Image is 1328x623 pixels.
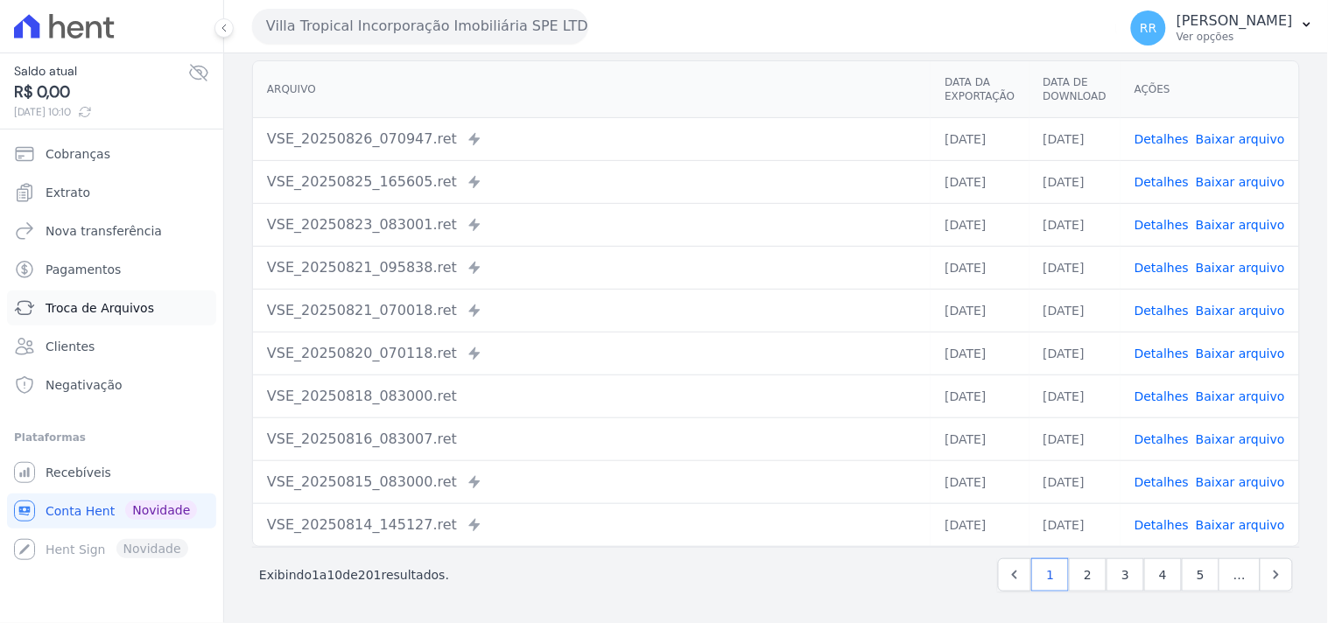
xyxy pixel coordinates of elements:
[267,343,917,364] div: VSE_20250820_070118.ret
[46,145,110,163] span: Cobranças
[931,374,1029,417] td: [DATE]
[1196,475,1285,489] a: Baixar arquivo
[312,568,320,582] span: 1
[931,503,1029,546] td: [DATE]
[931,417,1029,460] td: [DATE]
[1135,304,1189,318] a: Detalhes
[267,171,917,192] div: VSE_20250825_165605.ret
[252,9,588,44] button: Villa Tropical Incorporação Imobiliária SPE LTDA
[14,62,188,80] span: Saldo atual
[267,257,917,278] div: VSE_20250821_095838.ret
[46,184,90,201] span: Extrato
[14,136,209,567] nav: Sidebar
[259,566,449,584] p: Exibindo a de resultados.
[1196,218,1285,232] a: Baixar arquivo
[267,386,917,407] div: VSE_20250818_083000.ret
[46,222,162,240] span: Nova transferência
[46,261,121,278] span: Pagamentos
[1029,61,1121,118] th: Data de Download
[1135,175,1189,189] a: Detalhes
[7,455,216,490] a: Recebíveis
[125,500,197,520] span: Novidade
[931,117,1029,160] td: [DATE]
[1117,3,1328,52] button: RR [PERSON_NAME] Ver opções
[931,61,1029,118] th: Data da Exportação
[267,429,917,450] div: VSE_20250816_083007.ret
[1121,61,1299,118] th: Ações
[7,213,216,248] a: Nova transferência
[1219,558,1261,591] span: …
[327,568,343,582] span: 10
[1196,175,1285,189] a: Baixar arquivo
[1031,558,1069,591] a: 1
[358,568,382,582] span: 201
[1135,132,1189,146] a: Detalhes
[7,252,216,287] a: Pagamentos
[1135,261,1189,275] a: Detalhes
[1135,389,1189,403] a: Detalhes
[1029,160,1121,203] td: [DATE]
[1135,218,1189,232] a: Detalhes
[931,460,1029,503] td: [DATE]
[14,104,188,120] span: [DATE] 10:10
[1029,503,1121,546] td: [DATE]
[1135,475,1189,489] a: Detalhes
[1177,30,1293,44] p: Ver opções
[7,329,216,364] a: Clientes
[14,427,209,448] div: Plataformas
[7,493,216,528] a: Conta Hent Novidade
[1196,304,1285,318] a: Baixar arquivo
[1135,346,1189,360] a: Detalhes
[1029,417,1121,460] td: [DATE]
[7,136,216,171] a: Cobranças
[1029,289,1121,332] td: [DATE]
[46,376,123,394] span: Negativação
[1196,518,1285,532] a: Baixar arquivo
[46,338,95,355] span: Clientes
[1196,389,1285,403] a: Baixar arquivo
[267,214,917,235] div: VSE_20250823_083001.ret
[7,367,216,402] a: Negativação
[931,160,1029,203] td: [DATE]
[1140,22,1156,34] span: RR
[267,514,917,535] div: VSE_20250814_145127.ret
[267,472,917,493] div: VSE_20250815_083000.ret
[267,129,917,150] div: VSE_20250826_070947.ret
[253,61,931,118] th: Arquivo
[1029,460,1121,503] td: [DATE]
[998,558,1031,591] a: Previous
[1029,203,1121,246] td: [DATE]
[931,203,1029,246] td: [DATE]
[46,502,115,520] span: Conta Hent
[1144,558,1182,591] a: 4
[1135,518,1189,532] a: Detalhes
[1029,332,1121,374] td: [DATE]
[46,299,154,317] span: Troca de Arquivos
[1177,12,1293,30] p: [PERSON_NAME]
[931,332,1029,374] td: [DATE]
[1182,558,1219,591] a: 5
[1135,432,1189,446] a: Detalhes
[1107,558,1144,591] a: 3
[1260,558,1293,591] a: Next
[1029,246,1121,289] td: [DATE]
[7,290,216,325] a: Troca de Arquivos
[1196,432,1285,446] a: Baixar arquivo
[1029,374,1121,417] td: [DATE]
[1069,558,1107,591] a: 2
[14,80,188,104] span: R$ 0,00
[7,175,216,210] a: Extrato
[46,464,111,481] span: Recebíveis
[931,289,1029,332] td: [DATE]
[931,246,1029,289] td: [DATE]
[1029,117,1121,160] td: [DATE]
[267,300,917,321] div: VSE_20250821_070018.ret
[1196,346,1285,360] a: Baixar arquivo
[1196,261,1285,275] a: Baixar arquivo
[1196,132,1285,146] a: Baixar arquivo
